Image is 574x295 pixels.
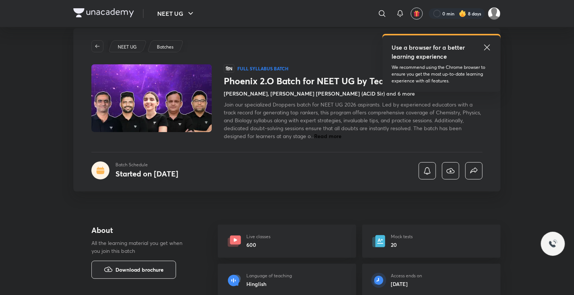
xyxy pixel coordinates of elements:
[224,101,481,140] span: Join our specialized Droppers batch for NEET UG 2026 aspirants. Led by experienced educators with...
[246,233,270,240] p: Live classes
[224,76,483,87] h1: Phoenix 2.O Batch for NEET UG by Team JAWAAB
[90,64,213,133] img: Thumbnail
[392,64,492,84] p: We recommend using the Chrome browser to ensure you get the most up-to-date learning experience w...
[391,272,422,279] p: Access ends on
[115,169,178,179] h4: Started on [DATE]
[73,8,134,19] a: Company Logo
[117,44,138,50] a: NEET UG
[246,241,270,249] h6: 600
[115,266,164,274] span: Download brochure
[224,90,415,97] h4: [PERSON_NAME], [PERSON_NAME] [PERSON_NAME] (ACiD Sir) and 6 more
[73,8,134,17] img: Company Logo
[391,241,413,249] h6: 20
[488,7,501,20] img: shruti gupta
[413,10,420,17] img: avatar
[156,44,175,50] a: Batches
[391,280,422,288] h6: [DATE]
[153,6,200,21] button: NEET UG
[392,43,466,61] h5: Use a browser for a better learning experience
[314,132,342,140] span: Read more
[157,44,173,50] p: Batches
[237,65,289,71] p: Full Syllabus Batch
[115,161,178,168] p: Batch Schedule
[246,272,292,279] p: Language of teaching
[91,239,188,255] p: All the learning material you get when you join this batch
[246,280,292,288] h6: Hinglish
[91,225,194,236] h4: About
[91,261,176,279] button: Download brochure
[459,10,466,17] img: streak
[118,44,137,50] p: NEET UG
[391,233,413,240] p: Mock tests
[548,239,557,248] img: ttu
[224,64,234,73] span: हिN
[411,8,423,20] button: avatar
